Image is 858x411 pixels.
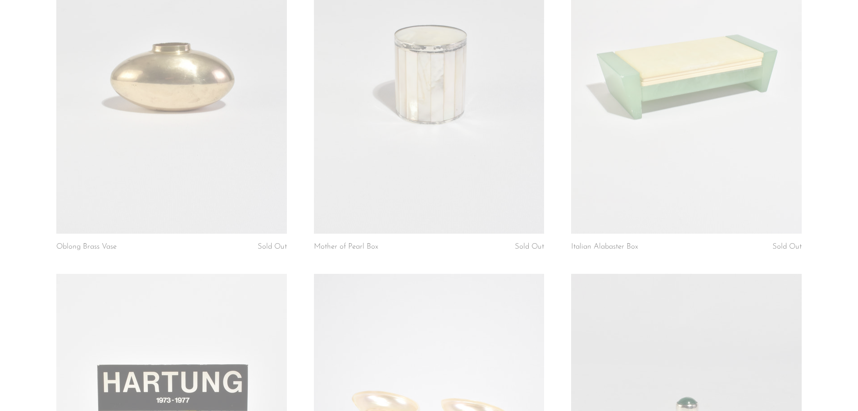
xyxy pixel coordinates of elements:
[314,243,378,251] a: Mother of Pearl Box
[258,243,287,250] span: Sold Out
[772,243,802,250] span: Sold Out
[571,243,638,251] a: Italian Alabaster Box
[515,243,544,250] span: Sold Out
[56,243,117,251] a: Oblong Brass Vase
